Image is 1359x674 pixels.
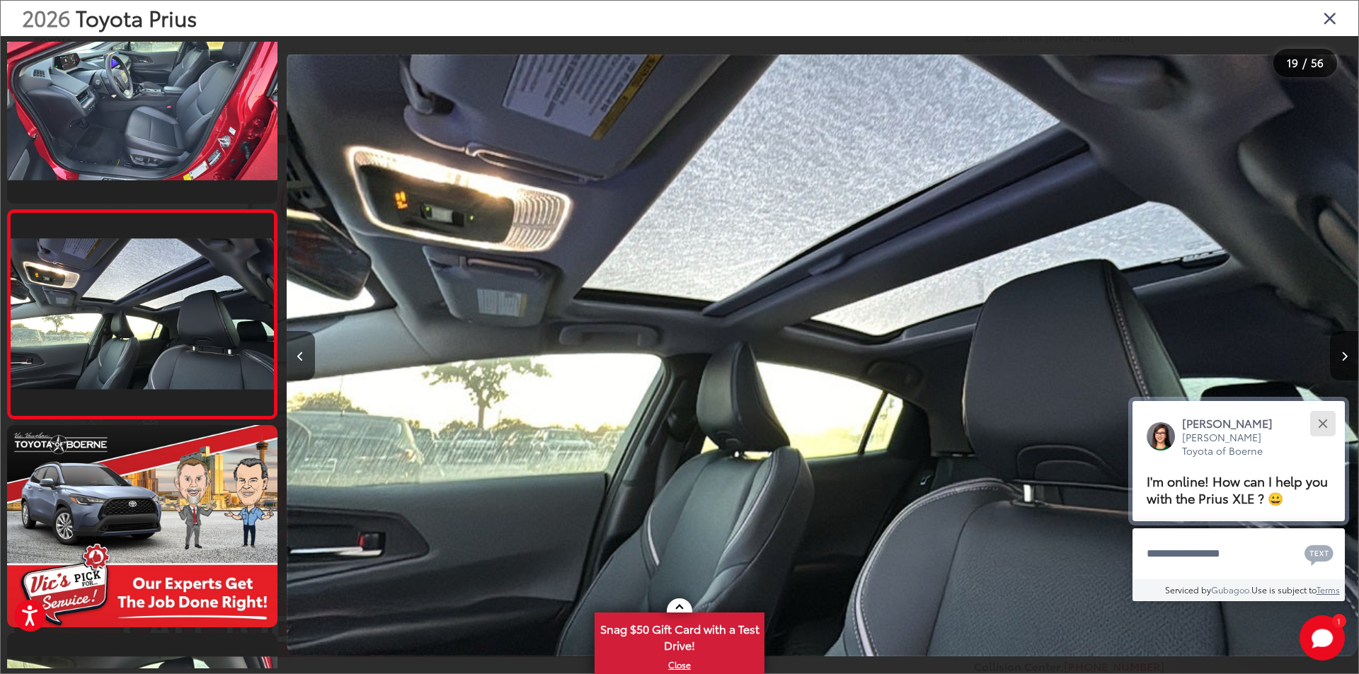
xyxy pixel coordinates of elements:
[1182,431,1287,458] p: [PERSON_NAME] Toyota of Boerne
[1337,617,1341,624] span: 1
[1311,54,1324,70] span: 56
[287,52,1358,659] img: 2026 Toyota Prius XLE
[1211,583,1251,595] a: Gubagoo.
[596,614,763,657] span: Snag $50 Gift Card with a Test Drive!
[287,331,315,380] button: Previous image
[1300,615,1345,661] svg: Start Chat
[1132,528,1345,579] textarea: Type your message
[1323,8,1337,27] i: Close gallery
[1132,401,1345,601] div: Close[PERSON_NAME][PERSON_NAME] Toyota of BoerneI'm online! How can I help you with the Prius XLE...
[1304,543,1334,566] svg: Text
[1300,538,1338,569] button: Chat with SMS
[1251,583,1317,595] span: Use is subject to
[1317,583,1340,595] a: Terms
[1300,615,1345,661] button: Toggle Chat Window
[287,52,1358,659] div: 2026 Toyota Prius XLE 18
[76,2,197,33] span: Toyota Prius
[1330,331,1358,380] button: Next image
[1287,54,1298,70] span: 19
[8,239,276,390] img: 2026 Toyota Prius XLE
[4,25,280,180] img: 2026 Toyota Prius XLE
[22,2,70,33] span: 2026
[1147,471,1328,507] span: I'm online! How can I help you with the Prius XLE ? 😀
[1182,415,1287,431] p: [PERSON_NAME]
[1307,408,1338,438] button: Close
[4,423,280,629] img: 2026 Toyota Prius XLE
[1301,58,1308,68] span: /
[1165,583,1211,595] span: Serviced by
